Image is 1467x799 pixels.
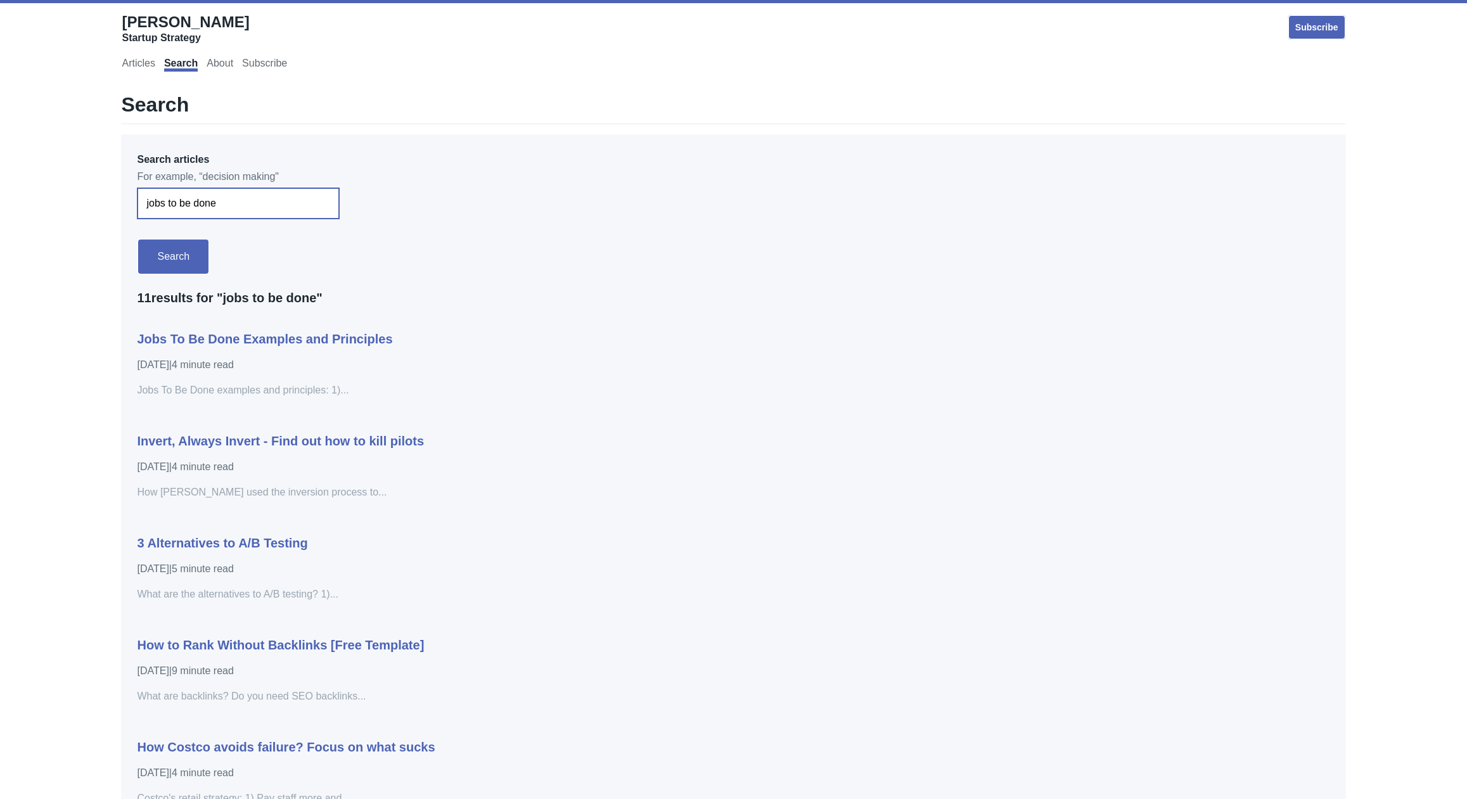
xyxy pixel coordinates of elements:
p: [DATE] | 5 minute read [137,561,971,577]
p: How [PERSON_NAME] used the inversion process to... [137,485,971,500]
a: Articles [122,58,155,72]
div: Startup Strategy [122,32,249,44]
a: About [207,58,233,72]
p: [DATE] | 4 minute read [137,357,971,373]
a: [PERSON_NAME]Startup Strategy [122,13,249,44]
h1: Search [121,92,1345,124]
a: How Costco avoids failure? Focus on what sucks [137,740,435,754]
a: Search [164,58,198,72]
a: Invert, Always Invert - Find out how to kill pilots [137,434,424,448]
span: For example, “decision making" [137,169,1329,184]
p: Jobs To Be Done examples and principles: 1)... [137,383,971,398]
h3: 11 results for " jobs to be done " [137,290,1329,306]
p: [DATE] | 9 minute read [137,663,971,679]
a: Jobs To Be Done Examples and Principles [137,332,392,346]
a: 3 Alternatives to A/B Testing [137,536,307,550]
p: Search articles [137,153,1329,166]
a: Subscribe [242,58,287,72]
span: [PERSON_NAME] [122,13,249,30]
a: How to Rank Without Backlinks [Free Template] [137,638,424,652]
p: What are the alternatives to A/B testing? 1)... [137,587,971,602]
p: What are backlinks? Do you need SEO backlinks... [137,689,971,704]
p: [DATE] | 4 minute read [137,765,971,781]
input: Search [137,238,210,275]
a: Subscribe [1288,15,1346,40]
p: [DATE] | 4 minute read [137,459,971,475]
